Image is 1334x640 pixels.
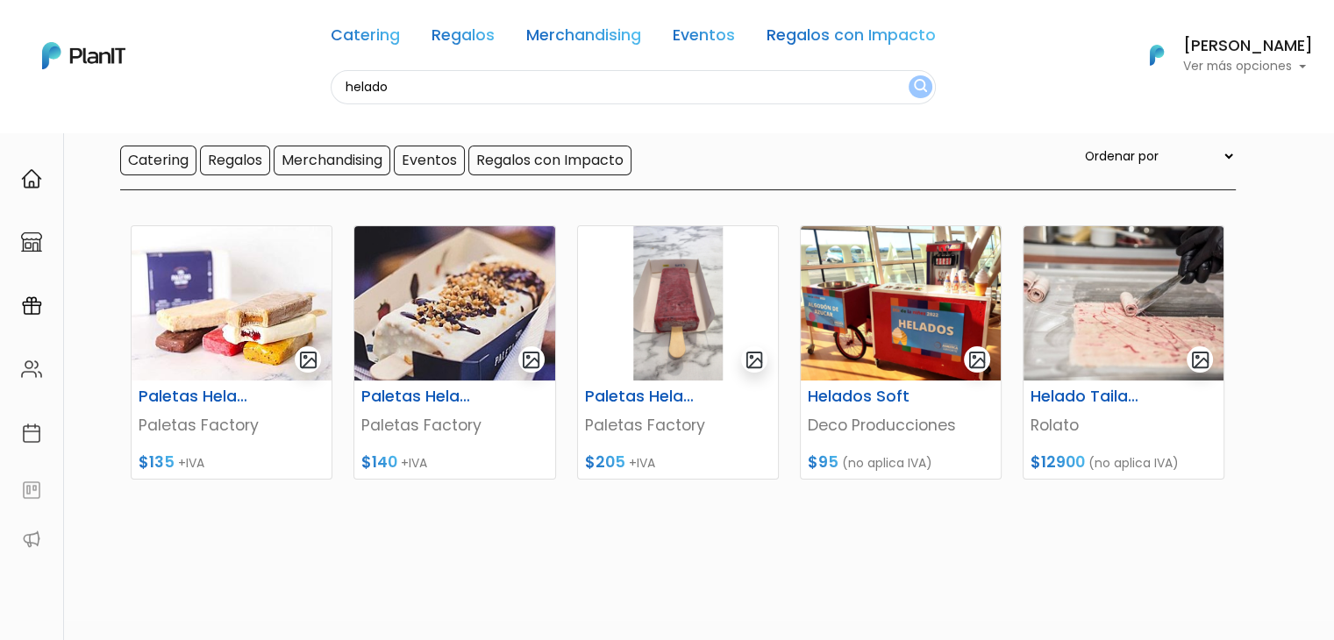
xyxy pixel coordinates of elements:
span: $135 [139,452,175,473]
img: user_d58e13f531133c46cb30575f4d864daf.jpeg [159,88,194,123]
h6: Paletas Heladas Simple [128,388,267,406]
input: Merchandising [274,146,390,175]
a: Regalos [432,28,495,49]
img: home-e721727adea9d79c4d83392d1f703f7f8bce08238fde08b1acbfd93340b81755.svg [21,168,42,189]
a: gallery-light Paletas Heladas con Topping Paletas Factory $140 +IVA [353,225,555,480]
h6: Paletas Heladas personalizadas [574,388,713,406]
a: Catering [331,28,400,49]
img: thumb_WhatsApp_Image_2023-01-24_at_17.20.26.jpeg [1024,226,1223,380]
input: Regalos [200,146,270,175]
h6: Helados Soft [797,388,936,406]
p: Deco Producciones [808,414,994,437]
img: thumb_portada_paletas.jpeg [354,226,554,380]
img: gallery-light [1190,350,1210,370]
a: gallery-light Paletas Heladas Simple Paletas Factory $135 +IVA [131,225,332,480]
input: Eventos [394,146,465,175]
i: insert_emoticon [268,263,298,284]
h6: Paletas Heladas con Topping [351,388,489,406]
img: search_button-432b6d5273f82d61273b3651a40e1bd1b912527efae98b1b7a1b2c0702e16a8d.svg [914,79,927,96]
span: $140 [361,452,397,473]
span: +IVA [178,454,204,472]
img: campaigns-02234683943229c281be62815700db0a1741e53638e28bf9629b52c665b00959.svg [21,295,42,316]
p: Ya probaste PlanitGO? Vas a poder automatizarlas acciones de todo el año. Escribinos para saber más! [61,161,293,219]
img: gallery-light [745,350,765,370]
img: thumb_WhatsApp_Image_2021-10-12_at_12.53.59_PM.jpeg [132,226,332,380]
a: gallery-light Paletas Heladas personalizadas Paletas Factory $205 +IVA [577,225,779,480]
span: ¡Escríbenos! [91,267,268,284]
img: people-662611757002400ad9ed0e3c099ab2801c6687ba6c219adb57efc949bc21e19d.svg [21,359,42,380]
a: Merchandising [526,28,641,49]
img: feedback-78b5a0c8f98aac82b08bfc38622c3050aee476f2c9584af64705fc4e61158814.svg [21,480,42,501]
span: +IVA [629,454,655,472]
button: PlanIt Logo [PERSON_NAME] Ver más opciones [1127,32,1313,78]
i: send [298,263,333,284]
h6: Helado Tailandés [1020,388,1159,406]
span: J [176,105,211,140]
div: PLAN IT Ya probaste PlanitGO? Vas a poder automatizarlas acciones de todo el año. Escribinos para... [46,123,309,233]
p: Rolato [1031,414,1216,437]
img: thumb_Dise%C3%B1o_sin_t%C3%ADtulo_-_2024-11-28T154437.148.png [578,226,778,380]
i: keyboard_arrow_down [272,133,298,160]
a: Regalos con Impacto [767,28,936,49]
img: PlanIt Logo [1138,36,1176,75]
img: thumb_Deco_helados.png [801,226,1001,380]
input: Buscá regalos, desayunos, y más [331,70,936,104]
span: $12900 [1031,452,1085,473]
h6: [PERSON_NAME] [1183,39,1313,54]
img: gallery-light [521,350,541,370]
img: partners-52edf745621dab592f3b2c58e3bca9d71375a7ef29c3b500c9f145b62cc070d4.svg [21,529,42,550]
p: Paletas Factory [139,414,325,437]
img: marketplace-4ceaa7011d94191e9ded77b95e3339b90024bf715f7c57f8cf31f2d8c509eaba.svg [21,231,42,252]
img: gallery-light [967,350,988,370]
input: Catering [120,146,196,175]
span: $95 [808,452,838,473]
p: Paletas Factory [361,414,547,437]
p: Paletas Factory [585,414,771,437]
span: +IVA [401,454,427,472]
p: Ver más opciones [1183,60,1313,73]
img: PlanIt Logo [42,42,125,69]
img: calendar-87d922413cdce8b2cf7b7f5f62616a5cf9e4887200fb71536465627b3292af00.svg [21,423,42,444]
input: Regalos con Impacto [468,146,631,175]
img: user_04fe99587a33b9844688ac17b531be2b.png [141,105,176,140]
a: gallery-light Helados Soft Deco Producciones $95 (no aplica IVA) [800,225,1002,480]
a: gallery-light Helado Tailandés Rolato $12900 (no aplica IVA) [1023,225,1224,480]
img: gallery-light [298,350,318,370]
span: $205 [585,452,625,473]
span: (no aplica IVA) [1088,454,1179,472]
span: (no aplica IVA) [842,454,932,472]
a: Eventos [673,28,735,49]
strong: PLAN IT [61,142,112,157]
div: J [46,105,309,140]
